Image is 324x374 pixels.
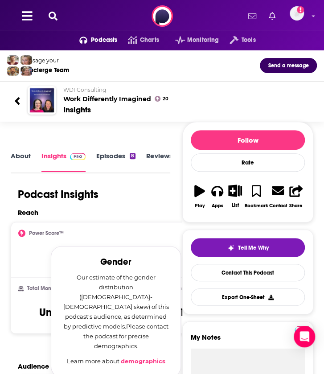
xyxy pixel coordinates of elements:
button: Export One-Sheet [191,288,305,306]
button: List [226,179,244,214]
img: Podchaser Pro [70,153,86,160]
button: open menu [69,33,118,47]
a: Charts [117,33,159,47]
h2: Work Differently Imagined [63,86,310,103]
img: Jon Profile [7,66,19,76]
div: Share [289,203,303,209]
img: Sydney Profile [7,55,19,65]
div: Apps [212,203,223,209]
a: Contact This Podcast [191,264,305,281]
div: List [231,202,238,208]
div: Concierge Team [22,66,69,74]
img: Barbara Profile [21,66,32,76]
button: open menu [219,33,255,47]
a: About [11,152,31,172]
span: Podcasts [91,34,117,46]
div: Rate [191,153,305,172]
p: Learn more about [62,356,170,366]
div: Message your [22,57,69,64]
h2: Power Score™ [29,230,64,236]
div: Contact [269,202,287,209]
div: Open Intercom Messenger [294,326,315,347]
div: Play [194,203,205,209]
span: 20 [162,97,168,101]
p: Our estimate of the gender distribution ([DEMOGRAPHIC_DATA]-[DEMOGRAPHIC_DATA] skew) of this podc... [62,272,170,351]
img: User Profile [290,6,304,21]
img: tell me why sparkle [227,244,234,251]
button: Send a message [260,58,317,73]
div: Bookmark [244,203,268,209]
h3: Under 1.2k [39,306,90,319]
h1: Podcast Insights [18,188,98,201]
div: 8 [130,153,135,159]
h2: Total Monthly Listens [27,285,78,292]
button: Bookmark [244,179,268,214]
a: Reviews [146,152,172,172]
img: Podchaser - Follow, Share and Rate Podcasts [152,5,173,27]
a: Show notifications dropdown [265,8,279,24]
h2: Reach [18,208,38,217]
img: Jules Profile [21,55,32,65]
span: Charts [140,34,159,46]
a: Pro website [295,325,310,333]
a: InsightsPodchaser Pro [41,152,86,172]
svg: Add a profile image [297,6,304,13]
span: Logged in as WE_Broadcast [290,6,304,21]
button: Follow [191,130,305,150]
h2: Audience Demographics [18,362,99,370]
button: Play [191,179,209,214]
button: Share [287,179,305,214]
span: Monitoring [187,34,219,46]
label: My Notes [191,333,305,349]
button: open menu [164,33,219,47]
a: Show notifications dropdown [245,8,260,24]
span: Tell Me Why [238,244,269,251]
div: Insights [63,105,91,115]
a: Contact [268,179,287,214]
span: Tools [242,34,256,46]
button: Apps [209,179,226,214]
a: Episodes8 [96,152,135,172]
span: WDI Consulting [63,86,106,93]
a: Logged in as WE_Broadcast [290,6,309,26]
a: demographics [121,358,165,365]
h2: Gender [62,257,170,267]
button: tell me why sparkleTell Me Why [191,238,305,257]
img: Work Differently Imagined [29,87,55,113]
